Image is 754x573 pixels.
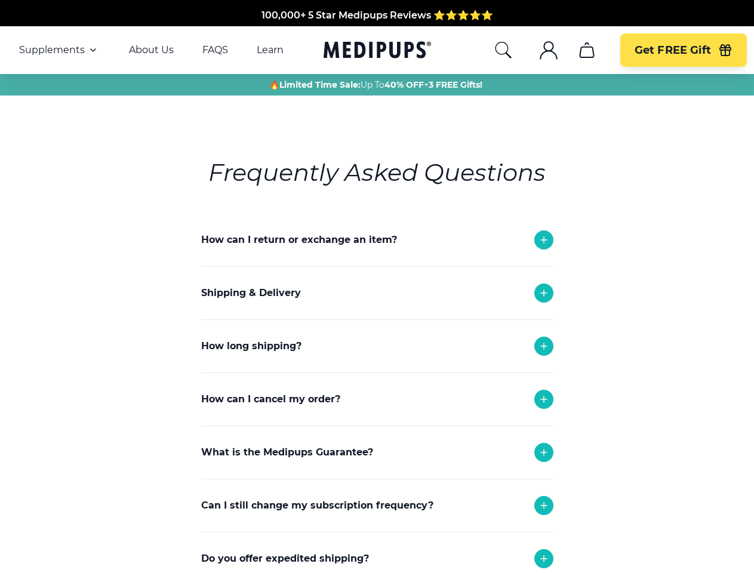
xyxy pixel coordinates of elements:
a: About Us [129,44,174,56]
button: account [534,36,563,64]
div: Any refund request and cancellation are subject to approval and turn around time is 24-48 hours. ... [201,426,553,531]
button: search [494,41,513,60]
span: 100,000+ 5 Star Medipups Reviews ⭐️⭐️⭐️⭐️⭐️ [261,10,493,21]
button: cart [573,36,601,64]
span: Supplements [19,44,85,56]
button: Get FREE Gift [620,33,747,67]
p: What is the Medipups Guarantee? [201,445,373,460]
div: If you received the wrong product or your product was damaged in transit, we will replace it with... [201,479,553,555]
a: Medipups [324,39,431,63]
div: Each order takes 1-2 business days to be delivered. [201,372,553,420]
p: Shipping & Delivery [201,286,301,300]
span: Get FREE Gift [635,44,711,57]
p: How can I cancel my order? [201,392,340,406]
p: How can I return or exchange an item? [201,233,397,247]
a: Learn [257,44,284,56]
span: 🔥 Up To + [269,79,482,91]
button: Supplements [19,43,100,57]
p: How long shipping? [201,339,301,353]
h6: Frequently Asked Questions [201,155,553,190]
p: Do you offer expedited shipping? [201,552,369,566]
a: FAQS [202,44,228,56]
p: Can I still change my subscription frequency? [201,498,433,513]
